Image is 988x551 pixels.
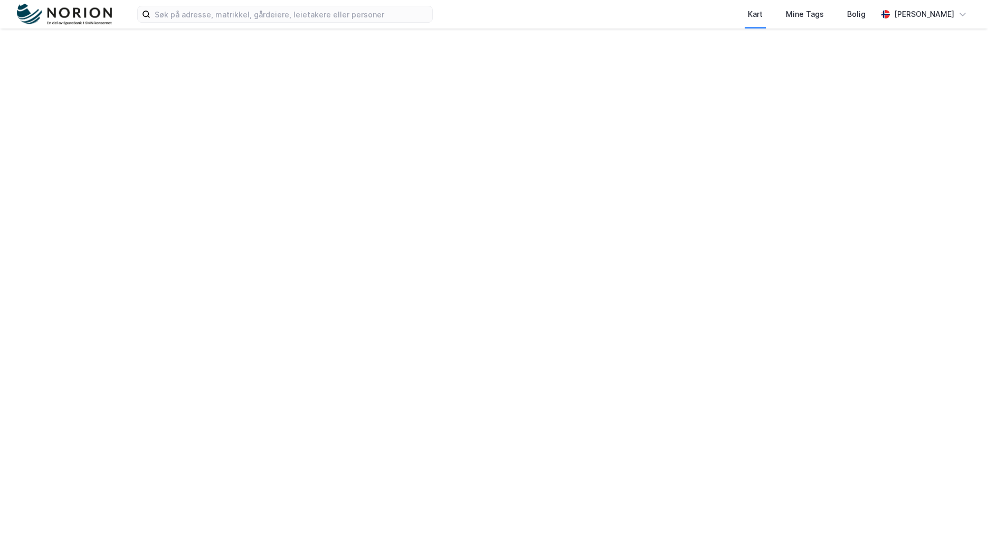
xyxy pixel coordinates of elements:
[894,8,954,21] div: [PERSON_NAME]
[150,6,432,22] input: Søk på adresse, matrikkel, gårdeiere, leietakere eller personer
[748,8,763,21] div: Kart
[847,8,866,21] div: Bolig
[17,4,112,25] img: norion-logo.80e7a08dc31c2e691866.png
[786,8,824,21] div: Mine Tags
